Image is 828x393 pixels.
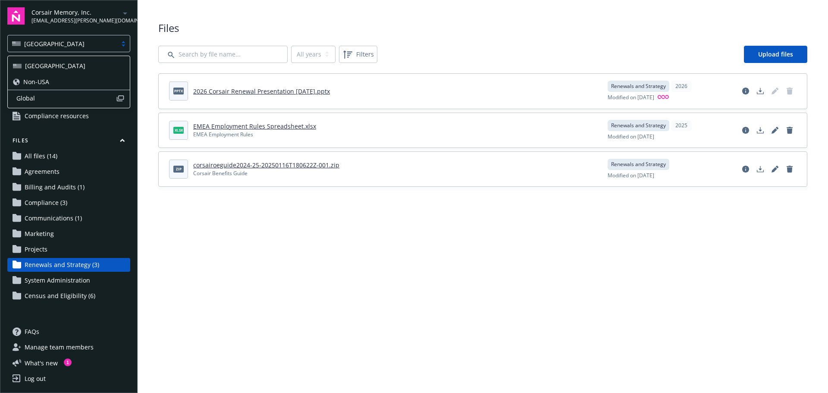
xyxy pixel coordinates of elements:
[339,46,377,63] button: Filters
[7,340,130,354] a: Manage team members
[25,258,99,272] span: Renewals and Strategy (3)
[193,122,316,130] a: EMEA Employment Rules Spreadsheet.xlsx
[7,180,130,194] a: Billing and Audits (1)
[25,372,46,386] div: Log out
[7,274,130,287] a: System Administration
[25,325,39,339] span: FAQs
[193,87,330,95] a: 2026 Corsair Renewal Presentation [DATE].pptx
[120,8,130,18] a: arrowDropDown
[7,242,130,256] a: Projects
[23,77,49,86] span: Non-USA
[7,196,130,210] a: Compliance (3)
[31,17,120,25] span: [EMAIL_ADDRESS][PERSON_NAME][DOMAIN_NAME]
[739,123,753,137] a: View file details
[7,7,25,25] img: navigator-logo.svg
[671,81,692,92] div: 2026
[7,358,72,368] button: What's new1
[25,211,82,225] span: Communications (1)
[611,160,666,168] span: Renewals and Strategy
[25,196,67,210] span: Compliance (3)
[783,123,797,137] a: Delete document
[739,84,753,98] a: View file details
[744,46,807,63] a: Upload files
[783,162,797,176] a: Delete document
[753,162,767,176] a: Download document
[7,149,130,163] a: All files (14)
[7,258,130,272] a: Renewals and Strategy (3)
[341,47,376,61] span: Filters
[25,61,85,70] span: [GEOGRAPHIC_DATA]
[753,84,767,98] a: Download document
[25,358,58,368] span: What ' s new
[64,358,72,366] div: 1
[25,165,60,179] span: Agreements
[158,21,807,35] span: Files
[193,170,339,177] div: Corsair Benefits Guide
[25,289,95,303] span: Census and Eligibility (6)
[31,8,120,17] span: Corsair Memory, Inc.
[158,46,288,63] input: Search by file name...
[25,227,54,241] span: Marketing
[768,123,782,137] a: Edit document
[356,50,374,59] span: Filters
[7,289,130,303] a: Census and Eligibility (6)
[25,340,94,354] span: Manage team members
[7,165,130,179] a: Agreements
[753,123,767,137] a: Download document
[611,122,666,129] span: Renewals and Strategy
[611,82,666,90] span: Renewals and Strategy
[173,88,184,94] span: pptx
[173,127,184,133] span: xlsx
[7,109,130,123] a: Compliance resources
[758,50,793,58] span: Upload files
[783,84,797,98] span: Delete document
[193,161,339,169] a: corsairoeguide2024-25-20250116T180622Z-001.zip
[608,133,654,141] span: Modified on [DATE]
[12,39,113,48] span: [GEOGRAPHIC_DATA]
[768,162,782,176] a: Edit document
[7,325,130,339] a: FAQs
[25,242,47,256] span: Projects
[768,84,782,98] span: Edit document
[16,94,116,103] span: Global
[193,131,316,138] div: EMEA Employment Rules
[25,274,90,287] span: System Administration
[31,7,130,25] button: Corsair Memory, Inc.[EMAIL_ADDRESS][PERSON_NAME][DOMAIN_NAME]arrowDropDown
[608,94,654,102] span: Modified on [DATE]
[671,120,692,131] div: 2025
[7,211,130,225] a: Communications (1)
[25,180,85,194] span: Billing and Audits (1)
[7,137,130,148] button: Files
[25,109,89,123] span: Compliance resources
[25,149,57,163] span: All files (14)
[7,227,130,241] a: Marketing
[24,39,85,48] span: [GEOGRAPHIC_DATA]
[608,172,654,179] span: Modified on [DATE]
[739,162,753,176] a: View file details
[173,166,184,172] span: zip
